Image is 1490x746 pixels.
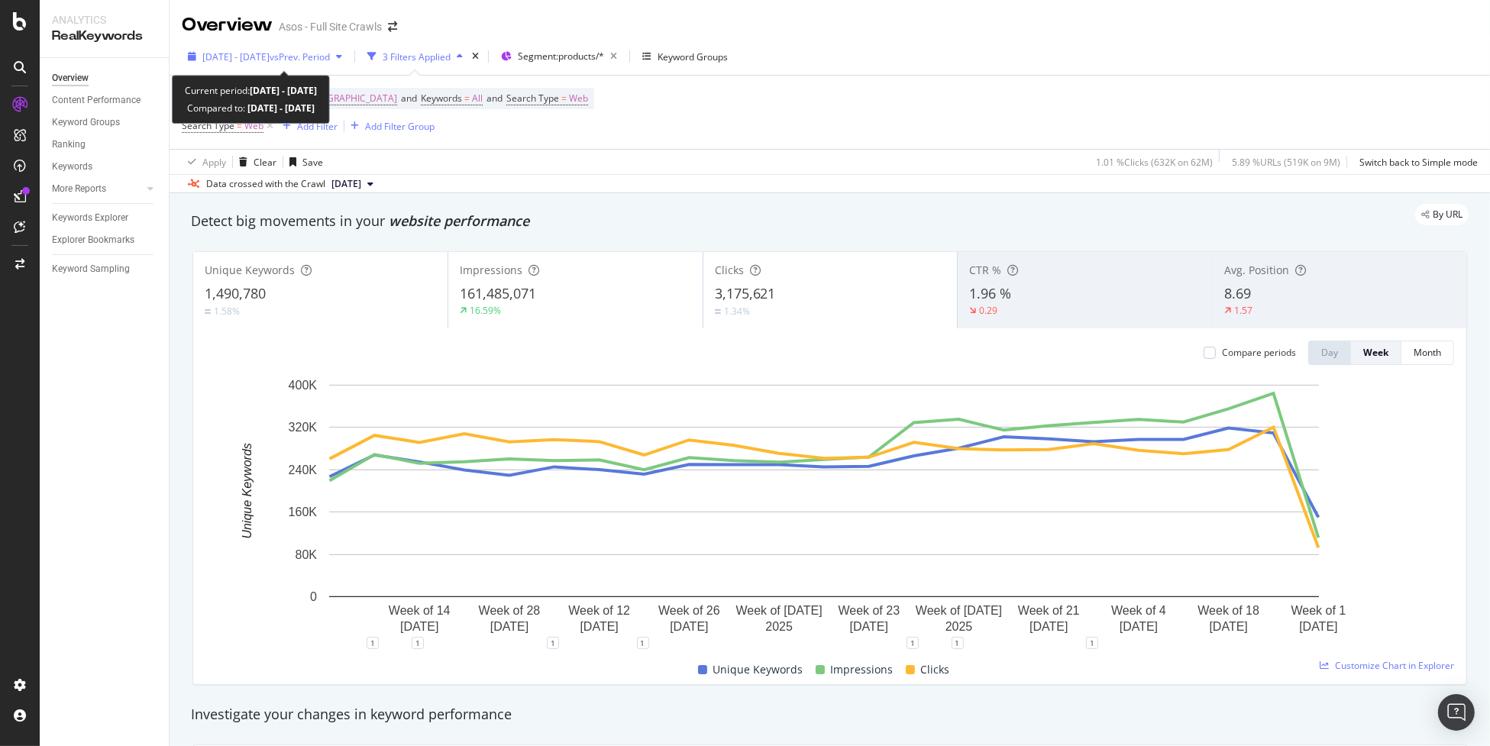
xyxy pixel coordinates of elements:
[52,261,158,277] a: Keyword Sampling
[52,210,128,226] div: Keywords Explorer
[715,309,721,314] img: Equal
[1433,210,1463,219] span: By URL
[205,263,295,277] span: Unique Keywords
[202,156,226,169] div: Apply
[182,44,348,69] button: [DATE] - [DATE]vsPrev. Period
[1197,605,1259,618] text: Week of 18
[518,50,604,63] span: Segment: products/*
[1096,156,1213,169] div: 1.01 % Clicks ( 632K on 62M )
[715,263,744,277] span: Clicks
[383,50,451,63] div: 3 Filters Applied
[1353,150,1478,174] button: Switch back to Simple mode
[283,150,323,174] button: Save
[289,463,318,476] text: 240K
[469,49,482,64] div: times
[52,181,143,197] a: More Reports
[52,137,158,153] a: Ranking
[479,605,541,618] text: Week of 28
[736,605,823,618] text: Week of [DATE]
[52,92,141,108] div: Content Performance
[490,621,528,634] text: [DATE]
[361,44,469,69] button: 3 Filters Applied
[52,70,158,86] a: Overview
[52,181,106,197] div: More Reports
[765,621,793,634] text: 2025
[289,421,318,434] text: 320K
[52,115,158,131] a: Keyword Groups
[921,660,950,679] span: Clicks
[1363,346,1388,359] div: Week
[250,84,317,97] b: [DATE] - [DATE]
[713,660,803,679] span: Unique Keywords
[580,621,618,634] text: [DATE]
[1018,605,1080,618] text: Week of 21
[245,102,315,115] b: [DATE] - [DATE]
[1111,605,1166,618] text: Week of 4
[182,12,273,38] div: Overview
[302,156,323,169] div: Save
[1222,346,1296,359] div: Compare periods
[670,621,708,634] text: [DATE]
[1224,263,1289,277] span: Avg. Position
[724,305,750,318] div: 1.34%
[916,605,1002,618] text: Week of [DATE]
[1320,659,1454,672] a: Customize Chart in Explorer
[421,92,462,105] span: Keywords
[1232,156,1340,169] div: 5.89 % URLs ( 519K on 9M )
[472,88,483,109] span: All
[839,605,900,618] text: Week of 23
[276,117,338,135] button: Add Filter
[305,88,397,109] span: [GEOGRAPHIC_DATA]
[1359,156,1478,169] div: Switch back to Simple mode
[715,284,776,302] span: 3,175,621
[979,304,997,317] div: 0.29
[367,637,379,649] div: 1
[1351,341,1401,365] button: Week
[969,284,1011,302] span: 1.96 %
[1224,284,1251,302] span: 8.69
[1086,637,1098,649] div: 1
[52,159,158,175] a: Keywords
[658,50,728,63] div: Keyword Groups
[636,44,734,69] button: Keyword Groups
[289,505,318,518] text: 160K
[412,637,424,649] div: 1
[182,150,226,174] button: Apply
[205,284,266,302] span: 1,490,780
[969,263,1001,277] span: CTR %
[1321,346,1338,359] div: Day
[400,621,438,634] text: [DATE]
[460,263,522,277] span: Impressions
[1308,341,1351,365] button: Day
[561,92,567,105] span: =
[325,175,380,193] button: [DATE]
[187,99,315,117] div: Compared to:
[52,159,92,175] div: Keywords
[331,177,361,191] span: 2025 Sep. 2nd
[52,70,89,86] div: Overview
[244,115,263,137] span: Web
[297,120,338,133] div: Add Filter
[945,621,973,634] text: 2025
[279,19,382,34] div: Asos - Full Site Crawls
[569,88,588,109] span: Web
[289,379,318,392] text: 400K
[470,304,501,317] div: 16.59%
[1291,605,1346,618] text: Week of 1
[1299,621,1337,634] text: [DATE]
[52,12,157,27] div: Analytics
[506,92,559,105] span: Search Type
[464,92,470,105] span: =
[182,119,234,132] span: Search Type
[191,705,1469,725] div: Investigate your changes in keyword performance
[52,261,130,277] div: Keyword Sampling
[401,92,417,105] span: and
[1210,621,1248,634] text: [DATE]
[254,156,276,169] div: Clear
[206,177,325,191] div: Data crossed with the Crawl
[495,44,623,69] button: Segment:products/*
[296,548,318,561] text: 80K
[952,637,964,649] div: 1
[1029,621,1068,634] text: [DATE]
[185,82,317,99] div: Current period:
